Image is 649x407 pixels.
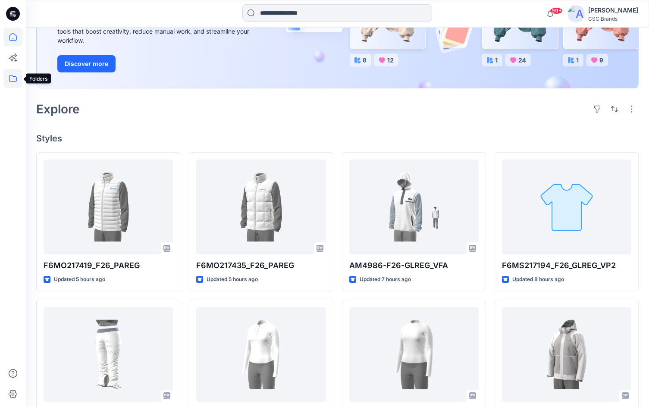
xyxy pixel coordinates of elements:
[44,307,173,402] a: F6WO217077_F26_PLSREG_VP1
[360,275,411,284] p: Updated 7 hours ago
[54,275,105,284] p: Updated 5 hours ago
[550,7,563,14] span: 99+
[349,260,479,272] p: AM4986-F26-GLREG_VFA
[502,160,631,254] a: F6MS217194_F26_GLREG_VP2
[502,260,631,272] p: F6MS217194_F26_GLREG_VP2
[57,55,251,72] a: Discover more
[44,160,173,254] a: F6MO217419_F26_PAREG
[502,307,631,402] a: F6MO217192_F26_GLREG
[588,16,638,22] div: CSC Brands
[349,307,479,402] a: F6WS217257_SW26W5193_FA26_GLPERF_VFA
[44,260,173,272] p: F6MO217419_F26_PAREG
[512,275,564,284] p: Updated 8 hours ago
[207,275,258,284] p: Updated 5 hours ago
[57,18,251,45] div: Explore ideas faster and recolor styles at scale with AI-powered tools that boost creativity, red...
[588,5,638,16] div: [PERSON_NAME]
[36,133,639,144] h4: Styles
[196,160,326,254] a: F6MO217435_F26_PAREG
[349,160,479,254] a: AM4986-F26-GLREG_VFA
[196,260,326,272] p: F6MO217435_F26_PAREG
[196,307,326,402] a: F6WS217256_SW26W5192_F26_GLPERF_VFA
[36,102,80,116] h2: Explore
[567,5,585,22] img: avatar
[57,55,116,72] button: Discover more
